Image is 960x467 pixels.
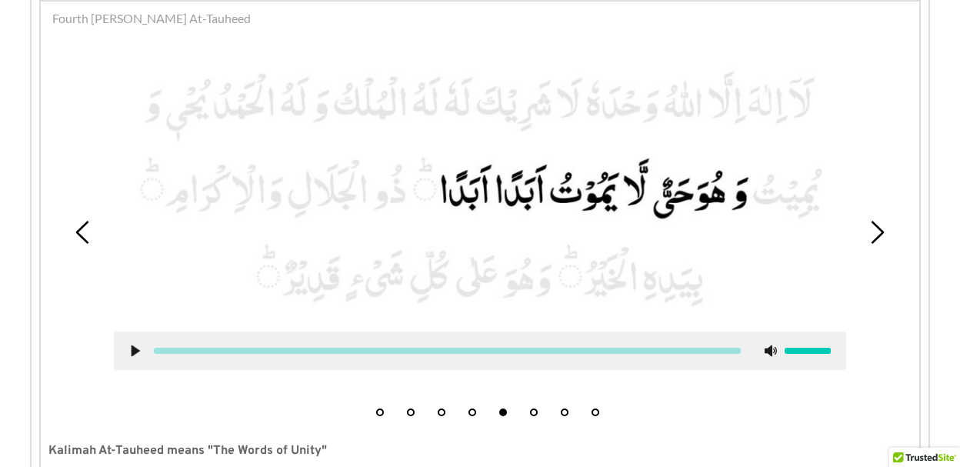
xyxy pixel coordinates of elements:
strong: Kalimah At-Tauheed means "The Words of Unity" [48,443,327,459]
button: 5 of 8 [499,409,507,416]
button: 8 of 8 [592,409,599,416]
button: 6 of 8 [530,409,538,416]
button: 4 of 8 [468,409,476,416]
button: 1 of 8 [376,409,384,416]
span: Fourth [PERSON_NAME] At-Tauheed [52,9,251,28]
button: 2 of 8 [407,409,415,416]
button: 7 of 8 [561,409,568,416]
button: 3 of 8 [438,409,445,416]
